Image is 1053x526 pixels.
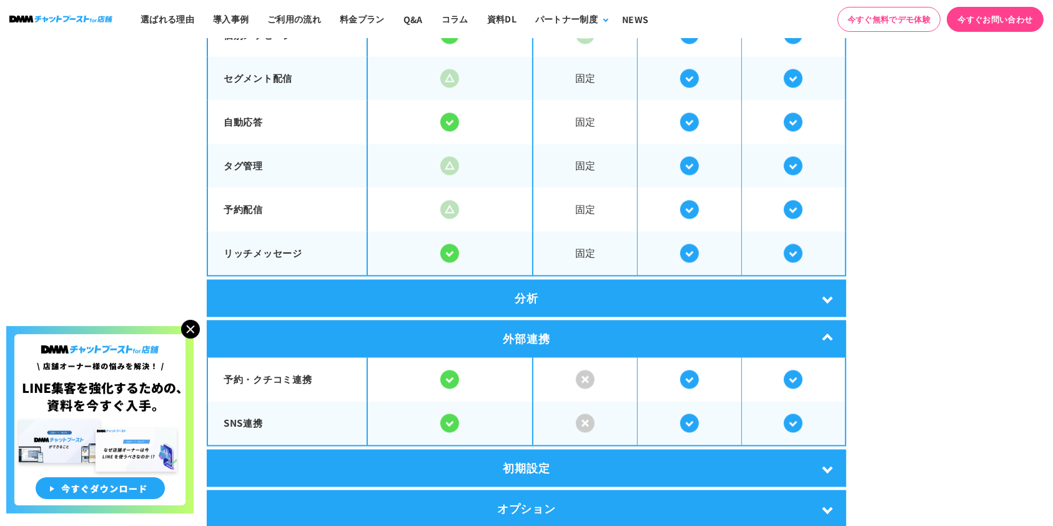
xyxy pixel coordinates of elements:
[533,233,637,274] span: 固定
[207,450,846,487] div: 初期設定
[535,12,598,26] div: パートナー制度
[533,102,637,142] span: 固定
[533,189,637,230] span: 固定
[6,326,194,514] img: 店舗オーナー様の悩みを解決!LINE集客を狂化するための資料を今すぐ入手!
[533,146,637,186] span: 固定
[224,373,351,387] p: 予約・クチコミ連携
[224,72,351,86] p: セグメント配信
[838,7,941,32] a: 今すぐ無料でデモ体験
[224,116,351,130] p: 自動応答
[224,159,351,174] p: タグ管理
[224,417,351,431] p: SNS連携
[207,320,846,358] div: 外部連携
[6,326,194,341] a: 店舗オーナー様の悩みを解決!LINE集客を狂化するための資料を今すぐ入手!
[533,58,637,99] span: 固定
[224,247,351,261] p: リッチメッセージ
[947,7,1044,32] a: 今すぐお問い合わせ
[224,203,351,217] p: 予約配信
[9,16,112,22] img: ロゴ
[207,280,846,317] div: 分析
